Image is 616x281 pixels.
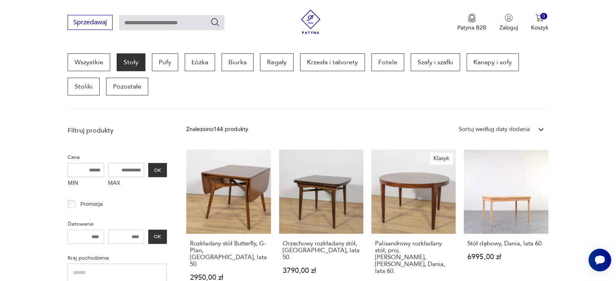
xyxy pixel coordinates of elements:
[68,20,113,26] a: Sprzedawaj
[505,14,513,22] img: Ikonka użytkownika
[68,15,113,30] button: Sprzedawaj
[283,267,360,274] p: 3790,00 zł
[540,13,547,20] div: 0
[375,240,452,275] h3: Palisandrowy rozkładany stół, proj. [PERSON_NAME], [PERSON_NAME], Dania, lata 60.
[531,24,548,32] p: Koszyk
[185,53,215,71] a: Łóżka
[68,126,167,135] p: Filtruj produkty
[222,53,254,71] a: Biurka
[300,53,365,71] a: Krzesła i taborety
[371,53,404,71] a: Fotele
[411,53,460,71] a: Szafy i szafki
[588,249,611,271] iframe: Smartsupp widget button
[468,14,476,23] img: Ikona medalu
[499,14,518,32] button: Zaloguj
[190,240,267,268] h3: Rozkładany stół Butterfly, G-Plan, [GEOGRAPHIC_DATA], lata 50
[531,14,548,32] button: 0Koszyk
[260,53,294,71] a: Regały
[210,17,220,27] button: Szukaj
[68,220,167,228] p: Datowanie
[68,78,100,95] a: Stoliki
[283,240,360,261] h3: Orzechowy rozkładany stół, [GEOGRAPHIC_DATA], lata 50.
[190,274,267,281] p: 2950,00 zł
[81,200,103,209] p: Promocja
[108,177,145,190] label: MAX
[457,14,486,32] a: Ikona medaluPatyna B2B
[148,163,167,177] button: OK
[117,53,145,71] a: Stoły
[499,24,518,32] p: Zaloguj
[535,14,544,22] img: Ikona koszyka
[68,153,167,162] p: Cena
[457,24,486,32] p: Patyna B2B
[106,78,148,95] a: Pozostałe
[298,10,323,34] img: Patyna - sklep z meblami i dekoracjami vintage
[148,230,167,244] button: OK
[457,14,486,32] button: Patyna B2B
[152,53,178,71] a: Pufy
[186,125,248,134] div: Znaleziono 144 produkty
[459,125,530,134] div: Sortuj według daty dodania
[467,240,544,247] h3: Stół dębowy, Dania, lata 60.
[68,254,167,262] p: Kraj pochodzenia
[68,53,110,71] a: Wszystkie
[467,254,544,260] p: 6995,00 zł
[467,53,519,71] a: Kanapy i sofy
[68,177,104,190] label: MIN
